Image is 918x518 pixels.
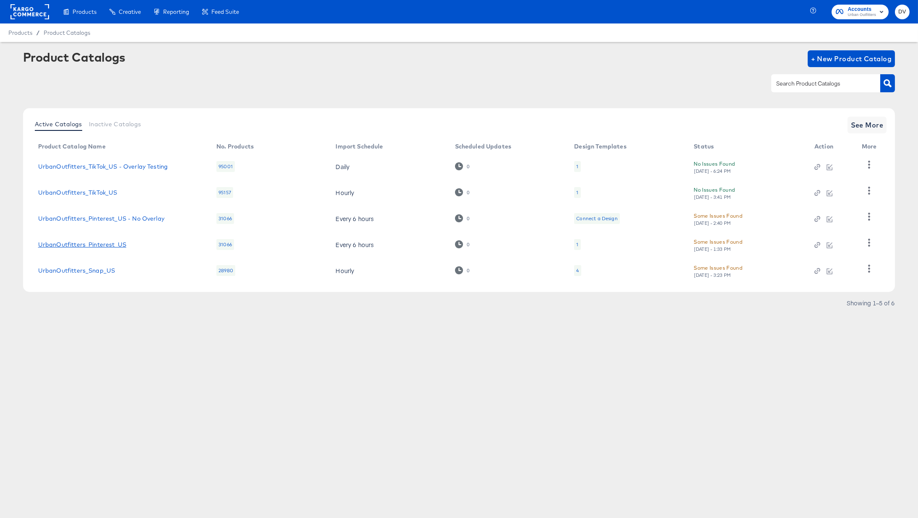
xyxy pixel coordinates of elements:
td: Hourly [329,180,448,206]
span: Urban Outfitters [848,12,876,18]
button: + New Product Catalog [808,50,895,67]
div: 1 [576,189,578,196]
span: Products [73,8,96,15]
div: Product Catalogs [23,50,125,64]
div: 0 [455,188,470,196]
div: 4 [576,267,579,274]
th: Status [687,140,808,154]
div: 95001 [216,161,235,172]
div: 31066 [216,239,234,250]
span: + New Product Catalog [811,53,892,65]
div: 0 [455,266,470,274]
div: Connect a Design [574,213,619,224]
button: AccountsUrban Outfitters [832,5,889,19]
span: DV [898,7,906,17]
div: 1 [574,187,580,198]
div: [DATE] - 1:33 PM [694,246,731,252]
button: Some Issues Found[DATE] - 2:40 PM [694,211,742,226]
span: Creative [119,8,141,15]
span: Inactive Catalogs [89,121,141,128]
div: 1 [576,163,578,170]
div: 1 [576,241,578,248]
th: More [855,140,887,154]
div: Some Issues Found [694,237,742,246]
span: Products [8,29,32,36]
div: 31066 [216,213,234,224]
a: Product Catalogs [44,29,90,36]
div: [DATE] - 3:23 PM [694,272,731,278]
span: See More [851,119,884,131]
div: Import Schedule [335,143,383,150]
div: 0 [466,216,470,221]
div: Design Templates [574,143,626,150]
div: 1 [574,239,580,250]
button: See More [848,117,887,133]
div: Some Issues Found [694,263,742,272]
div: 0 [455,214,470,222]
span: / [32,29,44,36]
span: Feed Suite [211,8,239,15]
div: 28980 [216,265,235,276]
a: UrbanOutfitters_TikTok_US [38,189,117,196]
div: 0 [455,240,470,248]
div: 0 [455,162,470,170]
div: 0 [466,190,470,195]
div: Product Catalog Name [38,143,106,150]
div: 0 [466,268,470,273]
span: Reporting [163,8,189,15]
button: Some Issues Found[DATE] - 1:33 PM [694,237,742,252]
div: 0 [466,242,470,247]
input: Search Product Catalogs [775,79,864,89]
div: 0 [466,164,470,169]
button: Some Issues Found[DATE] - 3:23 PM [694,263,742,278]
div: Some Issues Found [694,211,742,220]
div: 4 [574,265,581,276]
th: Action [808,140,855,154]
td: Daily [329,154,448,180]
td: Every 6 hours [329,232,448,258]
a: UrbanOutfitters_Snap_US [38,267,115,274]
div: Connect a Design [576,215,617,222]
div: [DATE] - 2:40 PM [694,220,731,226]
div: 1 [574,161,580,172]
a: UrbanOutfitters_TikTok_US - Overlay Testing [38,163,168,170]
div: 95157 [216,187,233,198]
a: UrbanOutfitters_Pinterest_US [38,241,126,248]
div: Showing 1–5 of 6 [846,300,895,306]
span: Accounts [848,5,876,14]
button: DV [895,5,910,19]
div: No. Products [216,143,254,150]
td: Hourly [329,258,448,284]
td: Every 6 hours [329,206,448,232]
span: Active Catalogs [35,121,82,128]
div: Scheduled Updates [455,143,512,150]
a: UrbanOutfitters_Pinterest_US - No Overlay [38,215,164,222]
